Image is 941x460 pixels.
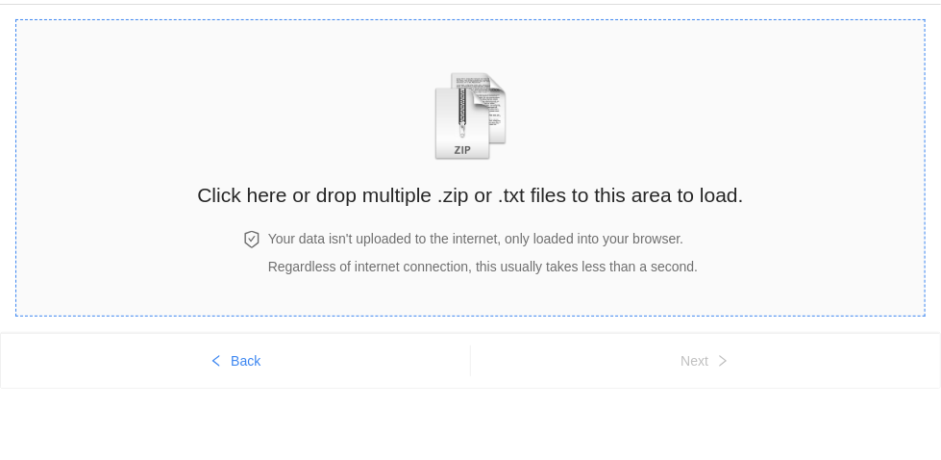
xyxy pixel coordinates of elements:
[471,345,941,376] button: Nextright
[426,72,515,161] img: zipOrTextIcon
[210,354,223,370] span: left
[243,231,260,248] span: safety-certificate
[268,259,698,274] span: Regardless of internet connection, this usually takes less than a second.
[1,345,470,376] button: leftBack
[268,228,698,249] h4: Your data isn't uploaded to the internet, only loaded into your browser.
[231,350,260,371] span: Back
[197,179,743,211] h2: Click here or drop multiple .zip or .txt files to this area to load.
